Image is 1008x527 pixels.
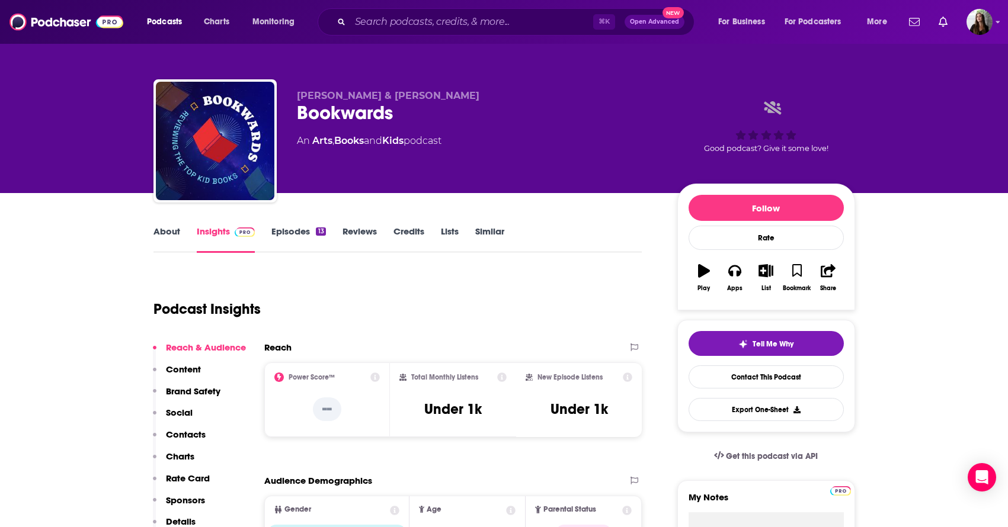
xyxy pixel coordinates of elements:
div: 13 [316,227,325,236]
div: Good podcast? Give it some love! [677,90,855,163]
a: Show notifications dropdown [904,12,924,32]
div: Bookmark [783,285,811,292]
a: InsightsPodchaser Pro [197,226,255,253]
button: Content [153,364,201,385]
button: Sponsors [153,494,205,516]
span: , [332,135,334,146]
label: My Notes [689,491,844,512]
button: open menu [710,12,780,31]
p: Sponsors [166,494,205,506]
span: More [867,14,887,30]
a: Get this podcast via API [705,442,828,471]
button: Open AdvancedNew [625,15,684,29]
span: For Business [718,14,765,30]
button: open menu [777,12,859,31]
button: Rate Card [153,473,210,494]
button: List [750,256,781,299]
button: Charts [153,451,194,473]
button: Reach & Audience [153,342,246,364]
span: Open Advanced [630,19,679,25]
button: Show profile menu [967,9,993,35]
h2: Total Monthly Listens [411,373,478,381]
button: open menu [139,12,197,31]
h3: Under 1k [424,400,482,418]
span: and [364,135,382,146]
span: Get this podcast via API [726,451,818,461]
img: Bookwards [156,82,274,200]
span: Charts [204,14,229,30]
p: Social [166,407,193,418]
p: Reach & Audience [166,342,246,353]
p: Details [166,516,196,527]
a: Show notifications dropdown [934,12,952,32]
button: Social [153,407,193,429]
h3: Under 1k [551,400,608,418]
button: Share [812,256,843,299]
a: Contact This Podcast [689,365,844,388]
button: tell me why sparkleTell Me Why [689,331,844,356]
p: Charts [166,451,194,462]
div: Apps [727,285,743,292]
button: Apps [719,256,750,299]
img: Podchaser Pro [235,227,255,237]
a: Arts [312,135,332,146]
div: An podcast [297,134,441,148]
div: Open Intercom Messenger [968,463,996,491]
a: Similar [475,226,504,253]
button: Export One-Sheet [689,398,844,421]
span: Podcasts [147,14,182,30]
img: Podchaser Pro [830,486,851,496]
a: Pro website [830,484,851,496]
h2: Reach [264,342,292,353]
p: Contacts [166,429,206,440]
a: Credits [393,226,424,253]
button: Play [689,256,719,299]
a: Kids [382,135,404,146]
p: Rate Card [166,473,210,484]
a: Charts [196,12,236,31]
span: Monitoring [252,14,295,30]
div: Share [820,285,836,292]
p: Content [166,364,201,375]
span: [PERSON_NAME] & [PERSON_NAME] [297,90,479,101]
button: Contacts [153,429,206,451]
div: Rate [689,226,844,250]
input: Search podcasts, credits, & more... [350,12,593,31]
p: Brand Safety [166,385,220,397]
h2: Audience Demographics [264,475,372,486]
span: Parental Status [543,506,596,513]
a: Lists [441,226,459,253]
span: Logged in as bnmartinn [967,9,993,35]
img: User Profile [967,9,993,35]
button: Brand Safety [153,385,220,407]
h2: New Episode Listens [537,373,603,381]
button: Follow [689,195,844,221]
a: Books [334,135,364,146]
button: open menu [244,12,310,31]
p: -- [313,397,341,421]
span: Age [427,506,441,513]
h1: Podcast Insights [153,300,261,318]
span: Gender [284,506,311,513]
span: Good podcast? Give it some love! [704,144,828,153]
img: Podchaser - Follow, Share and Rate Podcasts [9,11,123,33]
span: New [663,7,684,18]
h2: Power Score™ [289,373,335,381]
div: Search podcasts, credits, & more... [329,8,706,36]
div: List [761,285,771,292]
a: About [153,226,180,253]
button: Bookmark [782,256,812,299]
a: Episodes13 [271,226,325,253]
img: tell me why sparkle [738,339,748,349]
button: open menu [859,12,902,31]
span: For Podcasters [785,14,841,30]
span: Tell Me Why [753,339,793,349]
div: Play [697,285,710,292]
a: Reviews [343,226,377,253]
span: ⌘ K [593,14,615,30]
